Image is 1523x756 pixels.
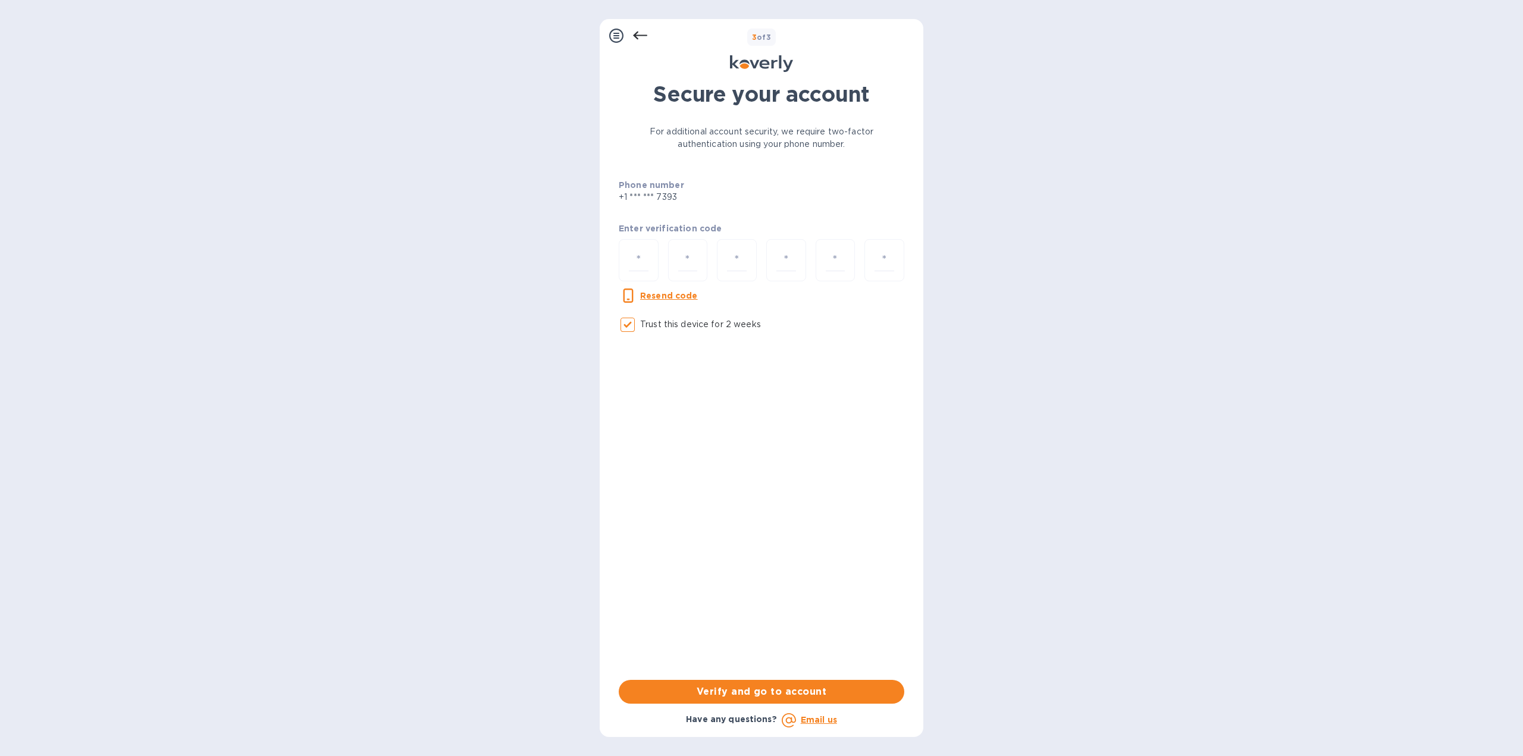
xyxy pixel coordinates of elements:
button: Verify and go to account [619,680,904,704]
a: Email us [801,715,837,724]
h1: Secure your account [619,81,904,106]
u: Resend code [640,291,698,300]
b: Phone number [619,180,684,190]
p: Trust this device for 2 weeks [640,318,761,331]
p: Enter verification code [619,222,904,234]
span: 3 [752,33,757,42]
p: For additional account security, we require two-factor authentication using your phone number. [619,126,904,150]
span: Verify and go to account [628,685,895,699]
b: Have any questions? [686,714,777,724]
b: of 3 [752,33,772,42]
